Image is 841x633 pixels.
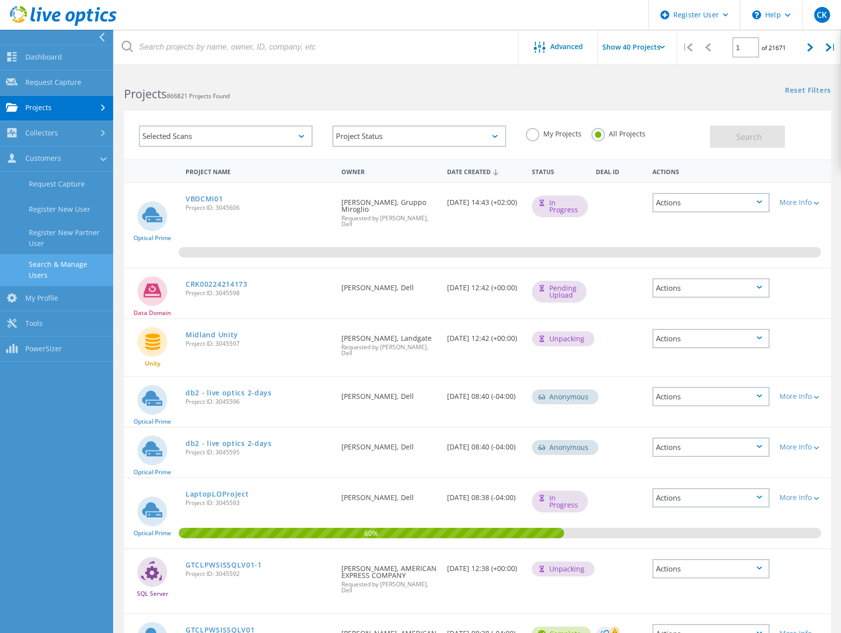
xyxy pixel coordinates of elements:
[139,126,313,147] div: Selected Scans
[181,162,336,180] div: Project Name
[332,126,506,147] div: Project Status
[133,530,171,536] span: Optical Prime
[341,215,438,227] span: Requested by [PERSON_NAME], Dell
[114,30,519,64] input: Search projects by name, owner, ID, company, etc
[710,126,785,148] button: Search
[336,478,443,511] div: [PERSON_NAME], Dell
[532,389,598,404] div: Anonymous
[167,92,230,100] span: 866821 Projects Found
[442,428,527,460] div: [DATE] 08:40 (-04:00)
[336,319,443,366] div: [PERSON_NAME], Landgate
[532,562,594,576] div: Unpacking
[652,193,770,212] div: Actions
[341,581,438,593] span: Requested by [PERSON_NAME], Dell
[124,86,167,102] b: Projects
[652,278,770,298] div: Actions
[591,128,646,137] label: All Projects
[779,199,826,206] div: More Info
[186,195,223,202] a: VBDCMI01
[186,500,331,506] span: Project ID: 3045593
[186,399,331,405] span: Project ID: 3045596
[550,43,583,50] span: Advanced
[442,549,527,582] div: [DATE] 12:38 (+00:00)
[677,30,698,65] div: |
[762,44,786,52] span: of 21671
[133,419,171,425] span: Optical Prime
[186,440,272,447] a: db2 - live optics 2-days
[652,438,770,457] div: Actions
[186,331,238,338] a: Midland Unity
[779,494,826,501] div: More Info
[652,559,770,578] div: Actions
[336,377,443,410] div: [PERSON_NAME], Dell
[336,428,443,460] div: [PERSON_NAME], Dell
[186,571,331,577] span: Project ID: 3045592
[179,528,564,537] span: 60%
[591,162,647,180] div: Deal Id
[532,281,586,303] div: Pending Upload
[186,491,249,498] a: LaptopLOProject
[336,268,443,301] div: [PERSON_NAME], Dell
[647,162,775,180] div: Actions
[532,331,594,346] div: Unpacking
[137,591,168,597] span: SQL Server
[341,344,438,356] span: Requested by [PERSON_NAME], Dell
[736,131,762,142] span: Search
[442,377,527,410] div: [DATE] 08:40 (-04:00)
[133,310,171,316] span: Data Domain
[817,11,827,19] span: CK
[442,319,527,352] div: [DATE] 12:42 (+00:00)
[186,389,272,396] a: db2 - live optics 2-days
[527,162,590,180] div: Status
[10,21,117,28] a: Live Optics Dashboard
[336,162,443,180] div: Owner
[532,491,588,512] div: In Progress
[442,268,527,301] div: [DATE] 12:42 (+00:00)
[821,30,841,65] div: |
[336,183,443,237] div: [PERSON_NAME], Gruppo Miroglio
[442,183,527,216] div: [DATE] 14:43 (+02:00)
[145,361,160,367] span: Unity
[442,162,527,181] div: Date Created
[532,440,598,455] div: Anonymous
[652,329,770,348] div: Actions
[336,549,443,603] div: [PERSON_NAME], AMERICAN EXPRESS COMPANY
[186,205,331,211] span: Project ID: 3045606
[186,281,248,288] a: CRK00224214173
[532,195,588,217] div: In Progress
[785,87,831,95] a: Reset Filters
[752,10,761,19] svg: \n
[186,562,262,569] a: GTCLPWSISSQLV01-1
[186,341,331,347] span: Project ID: 3045597
[779,393,826,400] div: More Info
[652,387,770,406] div: Actions
[779,443,826,450] div: More Info
[133,235,171,241] span: Optical Prime
[186,449,331,455] span: Project ID: 3045595
[526,128,582,137] label: My Projects
[442,478,527,511] div: [DATE] 08:38 (-04:00)
[186,290,331,296] span: Project ID: 3045598
[133,469,171,475] span: Optical Prime
[652,488,770,507] div: Actions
